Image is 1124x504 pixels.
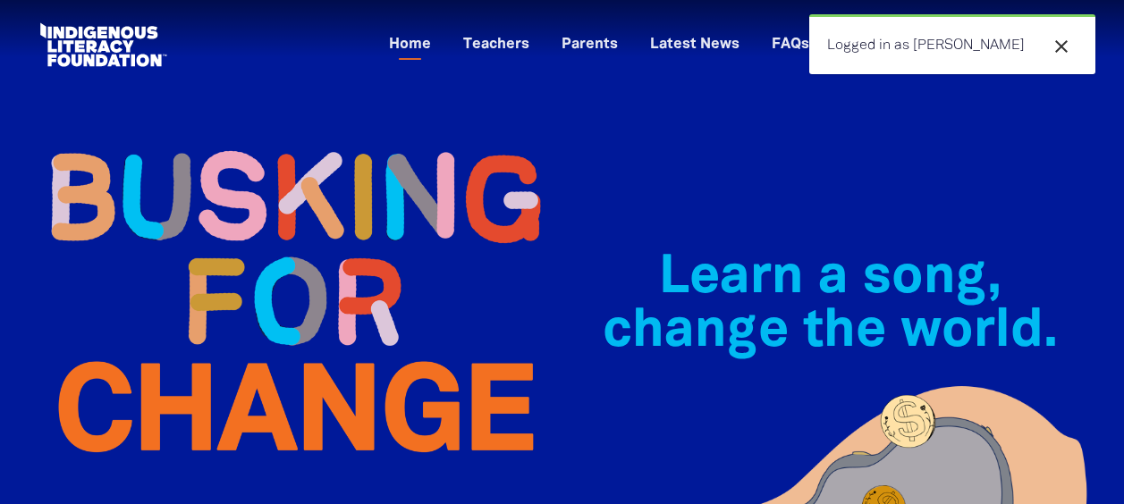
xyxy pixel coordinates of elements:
[809,14,1095,74] div: Logged in as [PERSON_NAME]
[1045,35,1078,58] button: close
[1051,36,1072,57] i: close
[639,30,750,60] a: Latest News
[761,30,820,60] a: FAQs
[452,30,540,60] a: Teachers
[603,254,1058,357] span: Learn a song, change the world.
[551,30,629,60] a: Parents
[378,30,442,60] a: Home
